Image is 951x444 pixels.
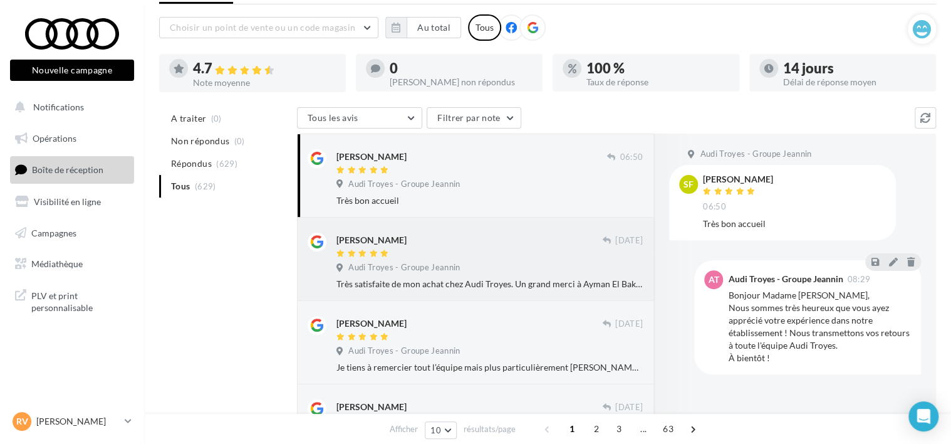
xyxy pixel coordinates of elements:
[385,17,461,38] button: Au total
[562,419,582,439] span: 1
[234,136,245,146] span: (0)
[171,135,229,147] span: Non répondus
[34,196,101,207] span: Visibilité en ligne
[709,273,719,286] span: AT
[31,227,76,238] span: Campagnes
[336,317,407,330] div: [PERSON_NAME]
[703,175,773,184] div: [PERSON_NAME]
[336,151,407,163] div: [PERSON_NAME]
[390,423,418,435] span: Afficher
[348,262,460,273] span: Audi Troyes - Groupe Jeannin
[171,157,212,170] span: Répondus
[8,94,132,120] button: Notifications
[700,149,811,160] span: Audi Troyes - Groupe Jeannin
[728,275,843,283] div: Audi Troyes - Groupe Jeannin
[847,275,870,283] span: 08:29
[783,78,926,87] div: Délai de réponse moyen
[783,61,926,75] div: 14 jours
[8,125,137,152] a: Opérations
[8,282,137,319] a: PLV et print personnalisable
[171,112,206,125] span: A traiter
[633,419,653,439] span: ...
[703,201,726,213] span: 06:50
[31,258,83,269] span: Médiathèque
[10,60,134,81] button: Nouvelle campagne
[468,14,501,41] div: Tous
[159,17,378,38] button: Choisir un point de vente ou un code magasin
[336,401,407,413] div: [PERSON_NAME]
[33,102,84,112] span: Notifications
[33,133,76,144] span: Opérations
[193,61,336,76] div: 4.7
[908,401,938,431] div: Open Intercom Messenger
[16,415,28,428] span: RV
[728,289,911,364] div: Bonjour Madame [PERSON_NAME], Nous sommes très heureux que vous ayez apprécié votre expérience da...
[615,319,643,330] span: [DATE]
[390,78,533,87] div: [PERSON_NAME] non répondus
[10,410,134,433] a: RV [PERSON_NAME]
[8,156,137,183] a: Boîte de réception
[425,421,457,439] button: 10
[658,419,678,439] span: 63
[348,179,460,190] span: Audi Troyes - Groupe Jeannin
[8,251,137,277] a: Médiathèque
[336,234,407,246] div: [PERSON_NAME]
[620,152,643,163] span: 06:50
[683,178,694,191] span: SF
[193,78,336,87] div: Note moyenne
[464,423,516,435] span: résultats/page
[336,194,643,207] div: Très bon accueil
[586,61,729,75] div: 100 %
[615,402,643,413] span: [DATE]
[36,415,120,428] p: [PERSON_NAME]
[297,107,422,129] button: Tous les avis
[32,164,103,175] span: Boîte de réception
[407,17,461,38] button: Au total
[390,61,533,75] div: 0
[8,220,137,246] a: Campagnes
[427,107,521,129] button: Filtrer par note
[586,78,729,87] div: Taux de réponse
[609,419,629,439] span: 3
[308,112,358,123] span: Tous les avis
[211,114,222,124] span: (0)
[336,278,643,290] div: Très satisfaite de mon achat chez Audi Troyes. Un grand merci à Ayman El Bakkali pour son profess...
[703,218,886,230] div: Très bon accueil
[336,361,643,374] div: Je tiens à remercier tout l’équipe mais plus particulièrement [PERSON_NAME] pour son professionna...
[8,189,137,215] a: Visibilité en ligne
[170,22,355,33] span: Choisir un point de vente ou un code magasin
[31,287,129,314] span: PLV et print personnalisable
[430,425,441,435] span: 10
[615,235,643,246] span: [DATE]
[348,346,460,357] span: Audi Troyes - Groupe Jeannin
[216,159,237,169] span: (629)
[586,419,606,439] span: 2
